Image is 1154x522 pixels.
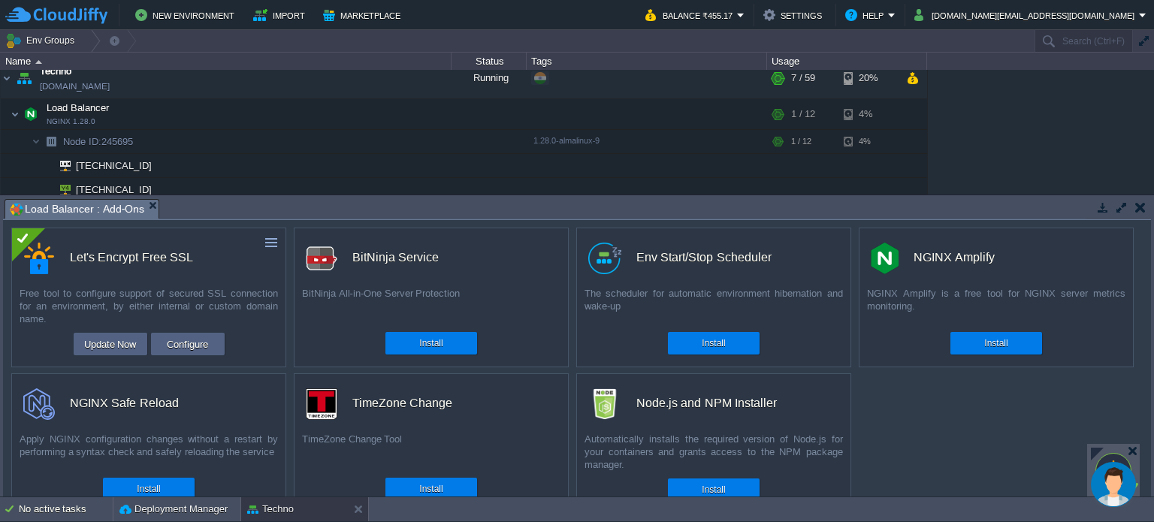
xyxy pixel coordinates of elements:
[50,154,71,177] img: AMDAwAAAACH5BAEAAAAALAAAAAABAAEAAAICRAEAOw==
[914,6,1139,24] button: [DOMAIN_NAME][EMAIL_ADDRESS][DOMAIN_NAME]
[452,53,526,70] div: Status
[588,388,621,420] img: node.png
[1091,462,1139,507] iframe: chat widget
[295,433,568,470] div: TimeZone Change Tool
[47,117,95,126] span: NGINX 1.28.0
[63,136,101,147] span: Node ID:
[20,99,41,129] img: AMDAwAAAACH5BAEAAAAALAAAAAABAAEAAAICRAEAOw==
[527,53,766,70] div: Tags
[984,336,1007,351] button: Install
[352,242,439,273] div: BitNinja Service
[119,502,228,517] button: Deployment Manager
[12,433,285,470] div: Apply NGINX configuration changes without a restart by performing a syntax check and safely reloa...
[247,502,294,517] button: Techno
[636,242,772,273] div: Env Start/Stop Scheduler
[41,154,50,177] img: AMDAwAAAACH5BAEAAAAALAAAAAABAAEAAAICRAEAOw==
[2,53,451,70] div: Name
[845,6,888,24] button: Help
[636,388,777,419] div: Node.js and NPM Installer
[1,58,13,98] img: AMDAwAAAACH5BAEAAAAALAAAAAABAAEAAAICRAEAOw==
[352,388,452,419] div: TimeZone Change
[702,482,725,497] button: Install
[306,243,337,274] img: logo.png
[791,99,815,129] div: 1 / 12
[137,481,160,496] button: Install
[23,388,55,420] img: logo.svg
[419,481,443,496] button: Install
[74,160,154,171] a: [TECHNICAL_ID]
[50,178,71,201] img: AMDAwAAAACH5BAEAAAAALAAAAAABAAEAAAICRAEAOw==
[844,130,893,153] div: 4%
[577,287,850,324] div: The scheduler for automatic environment hibernation and wake-up
[702,336,725,351] button: Install
[45,101,111,114] span: Load Balancer
[5,30,80,51] button: Env Groups
[295,287,568,324] div: BitNinja All-in-One Server Protection
[11,99,20,129] img: AMDAwAAAACH5BAEAAAAALAAAAAABAAEAAAICRAEAOw==
[32,130,41,153] img: AMDAwAAAACH5BAEAAAAALAAAAAABAAEAAAICRAEAOw==
[35,60,42,64] img: AMDAwAAAACH5BAEAAAAALAAAAAABAAEAAAICRAEAOw==
[40,79,110,94] a: [DOMAIN_NAME]
[306,388,337,420] img: timezone-logo.png
[70,242,193,273] div: Let's Encrypt Free SSL
[74,178,154,201] span: [TECHNICAL_ID]
[10,200,144,219] span: Load Balancer : Add-Ons
[645,6,737,24] button: Balance ₹455.17
[74,154,154,177] span: [TECHNICAL_ID]
[588,243,621,274] img: logo.png
[80,335,141,353] button: Update Now
[914,242,995,273] div: NGINX Amplify
[533,136,600,145] span: 1.28.0-almalinux-9
[768,53,926,70] div: Usage
[62,135,135,148] span: 245695
[19,497,113,521] div: No active tasks
[41,178,50,201] img: AMDAwAAAACH5BAEAAAAALAAAAAABAAEAAAICRAEAOw==
[40,64,71,79] a: Techno
[62,135,135,148] a: Node ID:245695
[162,335,213,353] button: Configure
[70,388,179,419] div: NGINX Safe Reload
[871,243,899,274] img: nginx-amplify-logo.png
[323,6,405,24] button: Marketplace
[41,130,62,153] img: AMDAwAAAACH5BAEAAAAALAAAAAABAAEAAAICRAEAOw==
[791,130,811,153] div: 1 / 12
[5,6,107,25] img: CloudJiffy
[74,184,154,195] a: [TECHNICAL_ID]
[45,102,111,113] a: Load BalancerNGINX 1.28.0
[844,58,893,98] div: 20%
[763,6,826,24] button: Settings
[14,58,35,98] img: AMDAwAAAACH5BAEAAAAALAAAAAABAAEAAAICRAEAOw==
[419,336,443,351] button: Install
[12,287,285,325] div: Free tool to configure support of secured SSL connection for an environment, by either internal o...
[791,58,815,98] div: 7 / 59
[253,6,310,24] button: Import
[577,433,850,471] div: Automatically installs the required version of Node.js for your containers and grants access to t...
[859,287,1133,324] div: NGINX Amplify is a free tool for NGINX server metrics monitoring.
[452,58,527,98] div: Running
[135,6,239,24] button: New Environment
[844,99,893,129] div: 4%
